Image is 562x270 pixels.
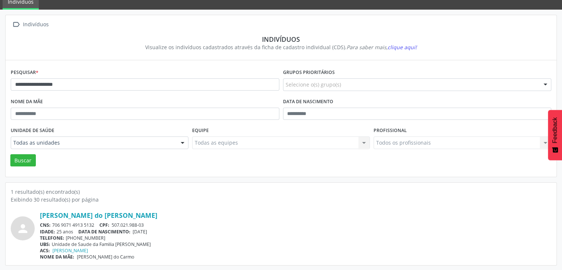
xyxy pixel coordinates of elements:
[40,229,551,235] div: 25 anos
[133,229,147,235] span: [DATE]
[11,67,38,78] label: Pesquisar
[552,117,558,143] span: Feedback
[388,44,417,51] span: clique aqui!
[40,241,551,247] div: Unidade de Saude da Familia [PERSON_NAME]
[40,247,50,254] span: ACS:
[40,211,157,219] a: [PERSON_NAME] do [PERSON_NAME]
[40,235,64,241] span: TELEFONE:
[16,43,546,51] div: Visualize os indivíduos cadastrados através da ficha de cadastro individual (CDS).
[40,222,51,228] span: CNS:
[16,35,546,43] div: Indivíduos
[11,96,43,108] label: Nome da mãe
[11,188,551,196] div: 1 resultado(s) encontrado(s)
[40,241,50,247] span: UBS:
[77,254,134,260] span: [PERSON_NAME] do Carmo
[347,44,417,51] i: Para saber mais,
[11,196,551,203] div: Exibindo 30 resultado(s) por página
[112,222,144,228] span: 507.021.988-03
[40,254,74,260] span: NOME DA MÃE:
[283,96,333,108] label: Data de nascimento
[16,222,30,235] i: person
[40,229,55,235] span: IDADE:
[10,154,36,167] button: Buscar
[374,125,407,136] label: Profissional
[286,81,341,88] span: Selecione o(s) grupo(s)
[283,67,335,78] label: Grupos prioritários
[40,222,551,228] div: 706 9071 4913 5132
[11,125,54,136] label: Unidade de saúde
[52,247,88,254] a: [PERSON_NAME]
[21,19,50,30] div: Indivíduos
[192,125,209,136] label: Equipe
[548,110,562,160] button: Feedback - Mostrar pesquisa
[40,235,551,241] div: [PHONE_NUMBER]
[78,229,130,235] span: DATA DE NASCIMENTO:
[11,19,50,30] a:  Indivíduos
[13,139,173,146] span: Todas as unidades
[99,222,109,228] span: CPF:
[11,19,21,30] i: 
